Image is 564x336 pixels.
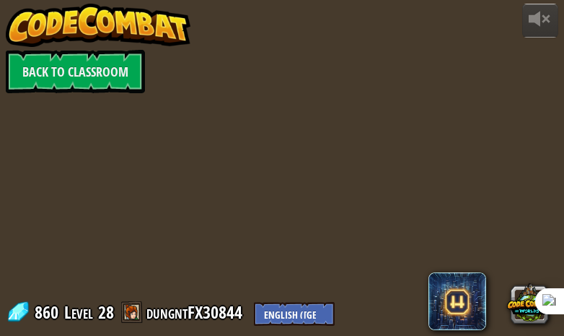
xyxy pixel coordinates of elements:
[35,301,63,324] span: 860
[522,4,558,38] button: Adjust volume
[64,301,93,324] span: Level
[98,301,114,324] span: 28
[146,301,247,324] a: dungntFX30844
[6,50,145,93] a: Back to Classroom
[6,4,190,47] img: CodeCombat - Learn how to code by playing a game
